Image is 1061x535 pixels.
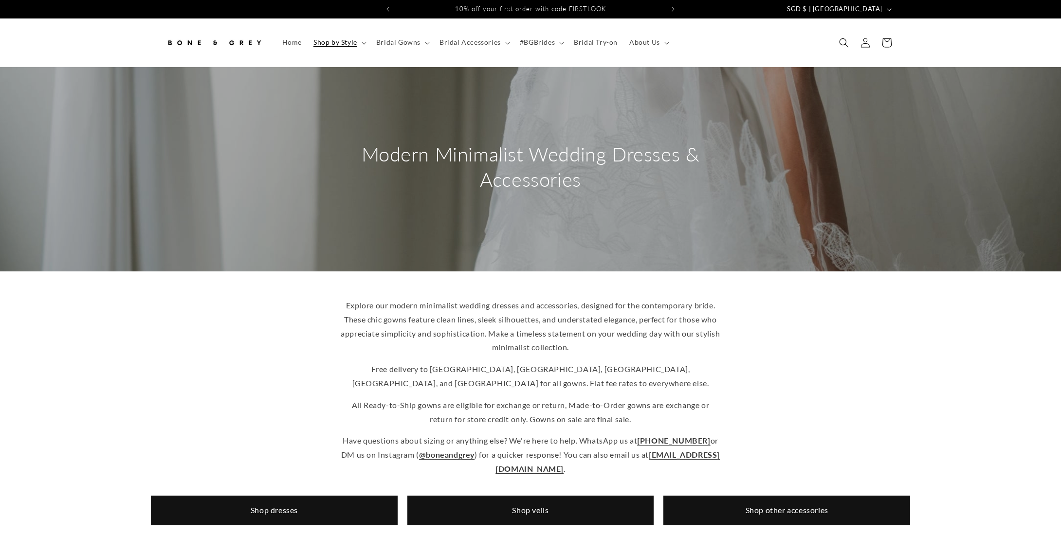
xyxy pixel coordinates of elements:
summary: Bridal Accessories [434,32,514,53]
a: [EMAIL_ADDRESS][DOMAIN_NAME] [495,450,720,473]
summary: #BGBrides [514,32,568,53]
summary: About Us [623,32,673,53]
summary: Search [833,32,855,53]
p: Free delivery to [GEOGRAPHIC_DATA], [GEOGRAPHIC_DATA], [GEOGRAPHIC_DATA], [GEOGRAPHIC_DATA], and ... [341,362,720,391]
a: Home [276,32,308,53]
span: #BGBrides [520,38,555,47]
a: Shop dresses [151,496,398,525]
summary: Shop by Style [308,32,370,53]
span: Bridal Try-on [574,38,618,47]
p: Explore our modern minimalist wedding dresses and accessories, designed for the contemporary brid... [341,299,720,355]
span: Bridal Gowns [376,38,421,47]
a: Shop other accessories [663,496,910,525]
p: Have questions about sizing or anything else? We're here to help. WhatsApp us at or DM us on Inst... [341,434,720,476]
span: About Us [629,38,660,47]
span: Home [282,38,302,47]
summary: Bridal Gowns [370,32,434,53]
span: Shop by Style [313,38,357,47]
h2: Modern Minimalist Wedding Dresses & Accessories [331,142,730,192]
a: Bone and Grey Bridal [162,28,267,57]
a: Bridal Try-on [568,32,623,53]
a: Shop veils [407,496,654,525]
img: Bone and Grey Bridal [165,32,263,53]
span: SGD $ | [GEOGRAPHIC_DATA] [787,4,882,14]
span: 10% off your first order with code FIRSTLOOK [455,5,606,13]
span: Bridal Accessories [439,38,501,47]
a: [PHONE_NUMBER] [637,436,710,445]
a: @boneandgrey [419,450,475,459]
p: All Ready-to-Ship gowns are eligible for exchange or return, Made-to-Order gowns are exchange or ... [341,398,720,427]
